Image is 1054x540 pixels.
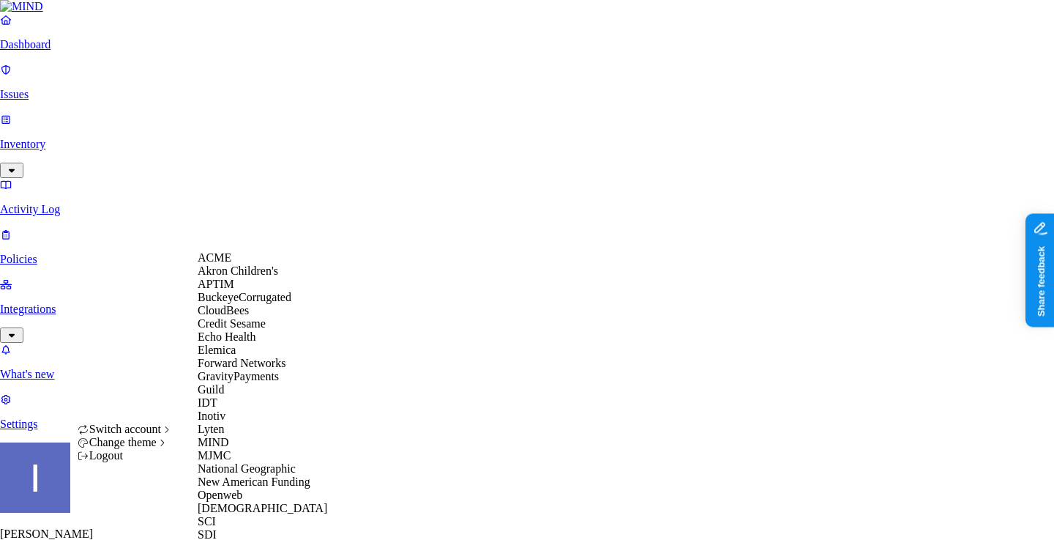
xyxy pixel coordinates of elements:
span: New American Funding [198,476,310,488]
span: MJMC [198,449,231,462]
span: Forward Networks [198,357,285,369]
span: BuckeyeCorrugated [198,291,291,303]
span: [DEMOGRAPHIC_DATA] [198,502,327,514]
span: Openweb [198,489,242,501]
span: Credit Sesame [198,317,266,330]
span: SCI [198,515,216,528]
span: Elemica [198,344,236,356]
span: Switch account [89,423,161,435]
div: Logout [78,449,173,462]
span: Guild [198,383,224,396]
span: GravityPayments [198,370,279,382]
span: Lyten [198,423,224,435]
span: ACME [198,251,231,264]
span: APTIM [198,278,234,290]
span: National Geographic [198,462,296,475]
span: CloudBees [198,304,249,317]
span: Inotiv [198,410,225,422]
span: Change theme [89,436,157,448]
span: MIND [198,436,229,448]
span: Akron Children's [198,265,278,277]
span: IDT [198,396,217,409]
span: Echo Health [198,330,256,343]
